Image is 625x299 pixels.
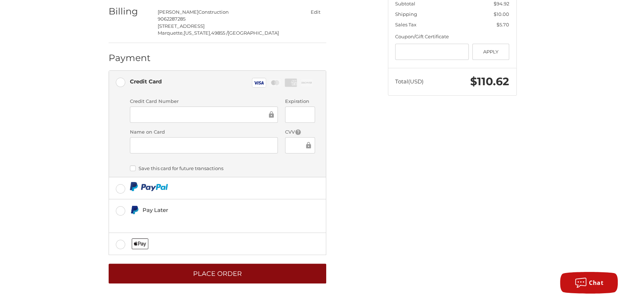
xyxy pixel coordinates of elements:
[130,165,315,171] label: Save this card for future transactions
[494,1,509,6] span: $94.92
[395,11,417,17] span: Shipping
[211,30,228,36] span: 49855 /
[285,129,315,136] label: CVV
[135,110,267,119] iframe: Secure Credit Card Frame - Credit Card Number
[130,205,139,214] img: Pay Later icon
[290,141,305,149] iframe: Secure Credit Card Frame - CVV
[285,98,315,105] label: Expiration
[472,44,510,60] button: Apply
[143,204,276,216] div: Pay Later
[109,6,151,17] h2: Billing
[184,30,211,36] span: [US_STATE],
[109,52,151,64] h2: Payment
[109,264,326,283] button: Place Order
[494,11,509,17] span: $10.00
[305,7,326,17] button: Edit
[395,44,469,60] input: Gift Certificate or Coupon Code
[130,182,168,191] img: PayPal icon
[158,9,198,15] span: [PERSON_NAME]
[198,9,229,15] span: Construction
[158,16,185,22] span: 9062287285
[132,238,149,249] img: Applepay icon
[158,23,205,29] span: [STREET_ADDRESS]
[395,78,424,85] span: Total (USD)
[497,22,509,27] span: $5.70
[470,75,509,88] span: $110.62
[130,75,162,87] div: Credit Card
[130,98,278,105] label: Credit Card Number
[135,141,273,149] iframe: Secure Credit Card Frame - Cardholder Name
[560,272,618,294] button: Chat
[395,1,415,6] span: Subtotal
[130,218,276,224] iframe: PayPal Message 1
[395,33,509,40] div: Coupon/Gift Certificate
[395,22,416,27] span: Sales Tax
[589,279,603,287] span: Chat
[158,30,184,36] span: Marquette,
[228,30,279,36] span: [GEOGRAPHIC_DATA]
[130,129,278,136] label: Name on Card
[290,110,310,119] iframe: Secure Credit Card Frame - Expiration Date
